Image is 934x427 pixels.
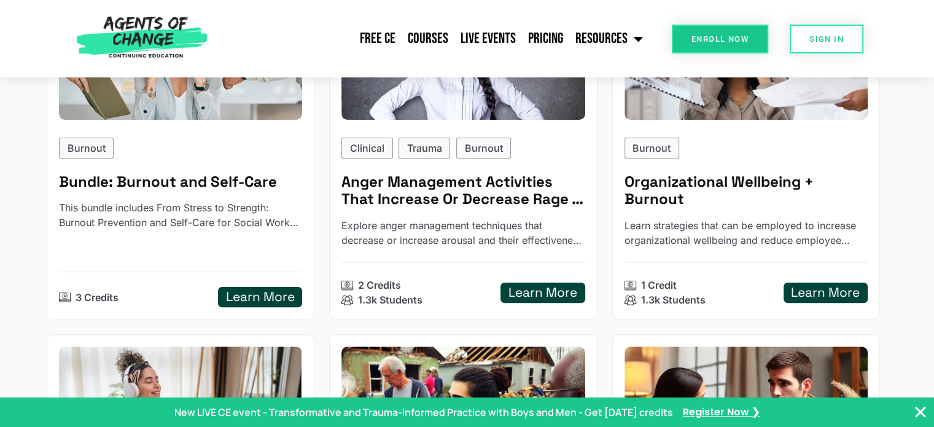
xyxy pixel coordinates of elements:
p: Clinical [350,141,384,155]
p: Burnout [632,141,671,155]
a: Free CE [354,23,402,54]
a: Live Events [454,23,522,54]
p: Burnout [465,141,503,155]
p: 2 Credits [358,278,401,292]
p: New LIVE CE event - Transformative and Trauma-informed Practice with Boys and Men - Get [DATE] cr... [174,405,673,420]
p: Burnout [68,141,106,155]
p: 1.3k Students [358,292,422,307]
h5: Learn More [508,285,577,300]
nav: Menu [213,23,649,54]
h5: Anger Management Activities That Increase Or Decrease Rage - Reading Based [341,173,585,209]
p: Explore anger management techniques that decrease or increase arousal and their effectiveness in ... [341,218,585,248]
p: 1.3k Students [641,292,706,307]
h5: Organizational Wellbeing + Burnout [625,173,868,209]
button: Close Banner [913,405,928,420]
a: Enroll Now [672,25,768,53]
h5: Learn More [226,289,295,305]
p: Learn strategies that can be employed to increase organizational wellbeing and reduce employee bu... [625,218,868,248]
a: Courses [402,23,454,54]
span: Enroll Now [691,35,749,43]
h5: Bundle: Burnout and Self-Care [59,173,302,191]
a: Register Now ❯ [683,405,760,419]
h5: Learn More [791,285,860,300]
p: 3 Credits [76,290,119,305]
p: Trauma [407,141,442,155]
a: SIGN IN [790,25,863,53]
a: Pricing [522,23,569,54]
a: Resources [569,23,649,54]
p: 1 Credit [641,278,677,292]
span: SIGN IN [809,35,844,43]
p: This bundle includes From Stress to Strength: Burnout Prevention and Self-Care for Social Work We... [59,200,302,230]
